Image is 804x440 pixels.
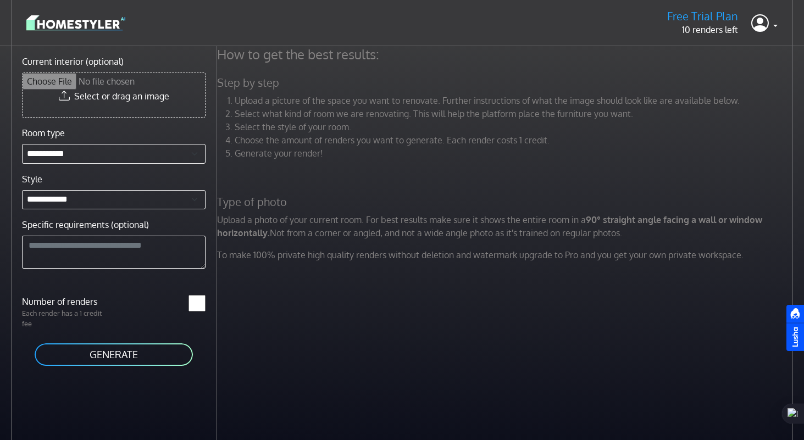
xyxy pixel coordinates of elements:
[15,308,114,329] p: Each render has a 1 credit fee
[235,120,796,133] li: Select the style of your room.
[22,126,65,140] label: Room type
[210,76,802,90] h5: Step by step
[26,13,125,32] img: logo-3de290ba35641baa71223ecac5eacb59cb85b4c7fdf211dc9aaecaaee71ea2f8.svg
[235,147,796,160] li: Generate your render!
[235,94,796,107] li: Upload a picture of the space you want to renovate. Further instructions of what the image should...
[235,107,796,120] li: Select what kind of room we are renovating. This will help the platform place the furniture you w...
[210,195,802,209] h5: Type of photo
[210,213,802,240] p: Upload a photo of your current room. For best results make sure it shows the entire room in a Not...
[15,295,114,308] label: Number of renders
[34,342,194,367] button: GENERATE
[235,133,796,147] li: Choose the amount of renders you want to generate. Each render costs 1 credit.
[22,172,42,186] label: Style
[667,9,738,23] h5: Free Trial Plan
[210,248,802,261] p: To make 100% private high quality renders without deletion and watermark upgrade to Pro and you g...
[667,23,738,36] p: 10 renders left
[22,55,124,68] label: Current interior (optional)
[22,218,149,231] label: Specific requirements (optional)
[210,46,802,63] h4: How to get the best results:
